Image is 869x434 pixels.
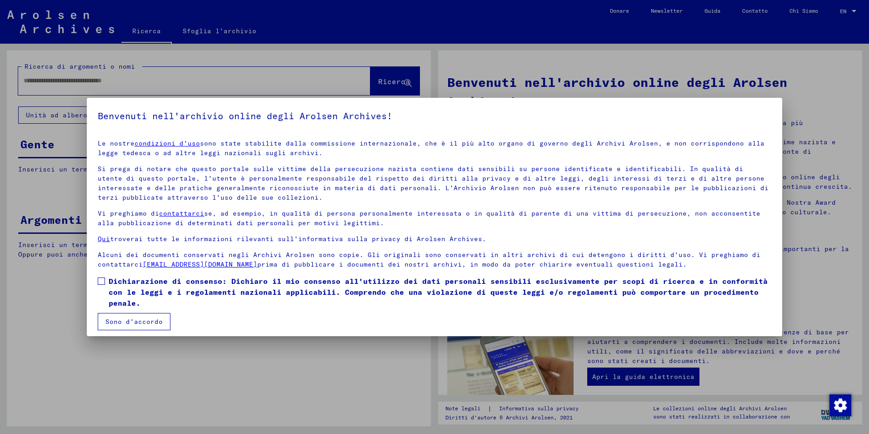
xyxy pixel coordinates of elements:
p: Vi preghiamo di se, ad esempio, in qualità di persona personalmente interessata o in qualità di p... [98,209,771,228]
p: troverai tutte le informazioni rilevanti sull'informativa sulla privacy di Arolsen Archives. [98,234,771,244]
a: contattarci [159,209,204,217]
a: [EMAIL_ADDRESS][DOMAIN_NAME] [143,260,257,268]
p: Alcuni dei documenti conservati negli Archivi Arolsen sono copie. Gli originali sono conservati i... [98,250,771,269]
p: Si prega di notare che questo portale sulle vittime della persecuzione nazista contiene dati sens... [98,164,771,202]
p: Le nostre sono state stabilite dalla commissione internazionale, che è il più alto organo di gove... [98,139,771,158]
h5: Benvenuti nell'archivio online degli Arolsen Archives! [98,109,771,123]
img: Modifica consenso [829,394,851,416]
font: Dichiarazione di consenso: Dichiaro il mio consenso all'utilizzo dei dati personali sensibili esc... [109,277,768,308]
a: Qui [98,235,110,243]
button: Sono d'accordo [98,313,170,330]
a: condizioni d'uso [135,139,200,147]
div: Modifica consenso [829,394,851,416]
